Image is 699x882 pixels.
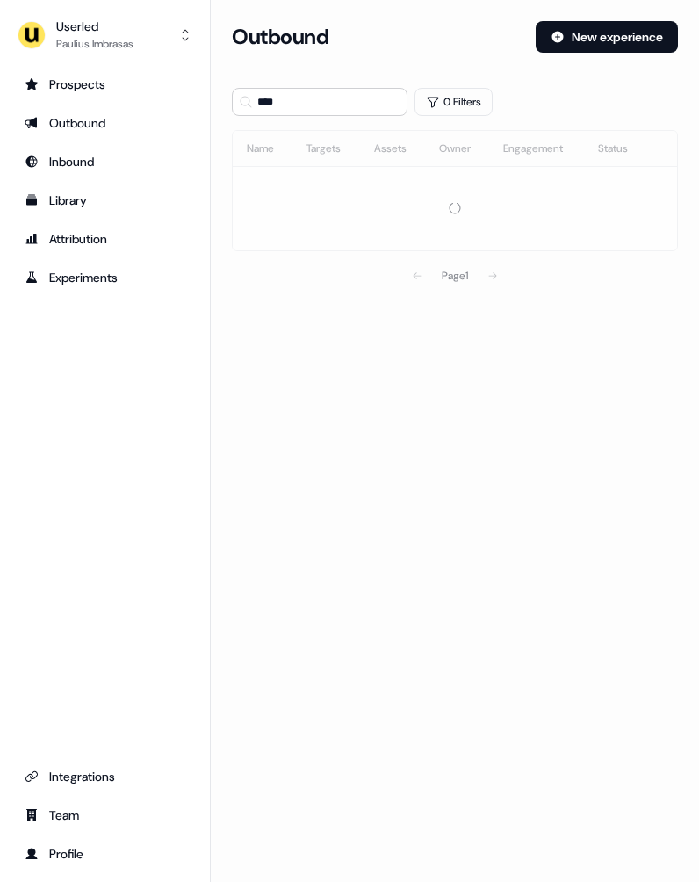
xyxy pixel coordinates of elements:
[414,88,493,116] button: 0 Filters
[14,225,196,253] a: Go to attribution
[14,186,196,214] a: Go to templates
[14,14,196,56] button: UserledPaulius Imbrasas
[56,35,133,53] div: Paulius Imbrasas
[25,153,185,170] div: Inbound
[25,806,185,824] div: Team
[25,768,185,785] div: Integrations
[14,148,196,176] a: Go to Inbound
[56,18,133,35] div: Userled
[25,114,185,132] div: Outbound
[14,70,196,98] a: Go to prospects
[25,269,185,286] div: Experiments
[232,24,328,50] h3: Outbound
[14,840,196,868] a: Go to profile
[25,76,185,93] div: Prospects
[25,230,185,248] div: Attribution
[536,21,678,53] button: New experience
[14,264,196,292] a: Go to experiments
[14,763,196,791] a: Go to integrations
[14,801,196,829] a: Go to team
[14,109,196,137] a: Go to outbound experience
[25,192,185,209] div: Library
[25,845,185,863] div: Profile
